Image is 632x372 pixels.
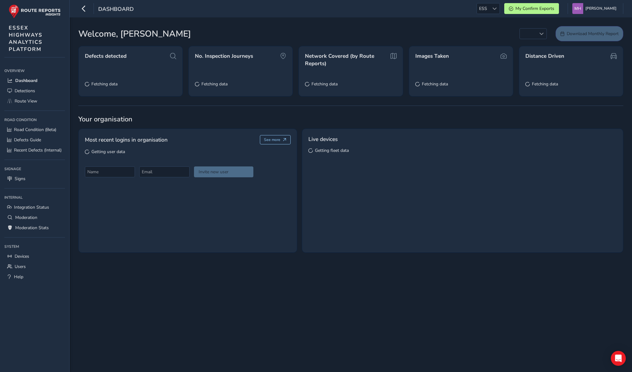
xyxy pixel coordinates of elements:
a: Integration Status [4,202,65,212]
span: Moderation Stats [15,225,49,231]
span: ESSEX HIGHWAYS ANALYTICS PLATFORM [9,24,43,53]
span: Defects Guide [14,137,41,143]
span: Fetching data [91,81,118,87]
button: [PERSON_NAME] [572,3,619,14]
a: Detections [4,86,65,96]
img: diamond-layout [572,3,583,14]
button: See more [260,135,291,144]
img: rr logo [9,4,61,18]
input: Email [139,166,189,177]
span: Dashboard [98,5,134,14]
a: Road Condition (Beta) [4,125,65,135]
span: Dashboard [15,78,37,84]
span: Fetching data [532,81,558,87]
span: Recent Defects (Internal) [14,147,62,153]
button: My Confirm Exports [504,3,559,14]
div: Road Condition [4,115,65,125]
span: Images Taken [415,52,449,60]
div: Internal [4,193,65,202]
input: Name [85,166,135,177]
span: Route View [15,98,37,104]
span: ESS [477,3,489,14]
div: Signage [4,164,65,174]
div: Open Intercom Messenger [611,351,626,366]
a: Devices [4,251,65,261]
span: [PERSON_NAME] [585,3,616,14]
a: Signs [4,174,65,184]
span: Moderation [15,215,37,220]
div: Overview [4,66,65,75]
a: Defects Guide [4,135,65,145]
span: Fetching data [201,81,228,87]
span: Live devices [308,135,338,143]
span: Users [15,264,26,270]
span: No. Inspection Journeys [195,52,253,60]
span: Getting user data [91,149,125,155]
div: System [4,242,65,251]
a: Users [4,261,65,272]
span: Getting fleet data [315,147,349,153]
span: Welcome, [PERSON_NAME] [78,27,191,40]
span: See more [264,137,280,142]
a: Moderation Stats [4,223,65,233]
span: Help [14,274,23,280]
span: Devices [15,253,29,259]
span: Detections [15,88,35,94]
span: Fetching data [311,81,338,87]
span: Network Covered (by Route Reports) [305,52,387,67]
span: Distance Driven [525,52,564,60]
a: Help [4,272,65,282]
a: Recent Defects (Internal) [4,145,65,155]
span: Most recent logins in organisation [85,136,168,144]
span: Integration Status [14,204,49,210]
span: My Confirm Exports [515,6,554,11]
a: Moderation [4,212,65,223]
span: Road Condition (Beta) [14,127,56,133]
span: Defects detected [85,52,127,60]
span: Your organisation [78,115,623,124]
span: Signs [15,176,25,182]
a: Dashboard [4,75,65,86]
span: Fetching data [422,81,448,87]
a: Route View [4,96,65,106]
